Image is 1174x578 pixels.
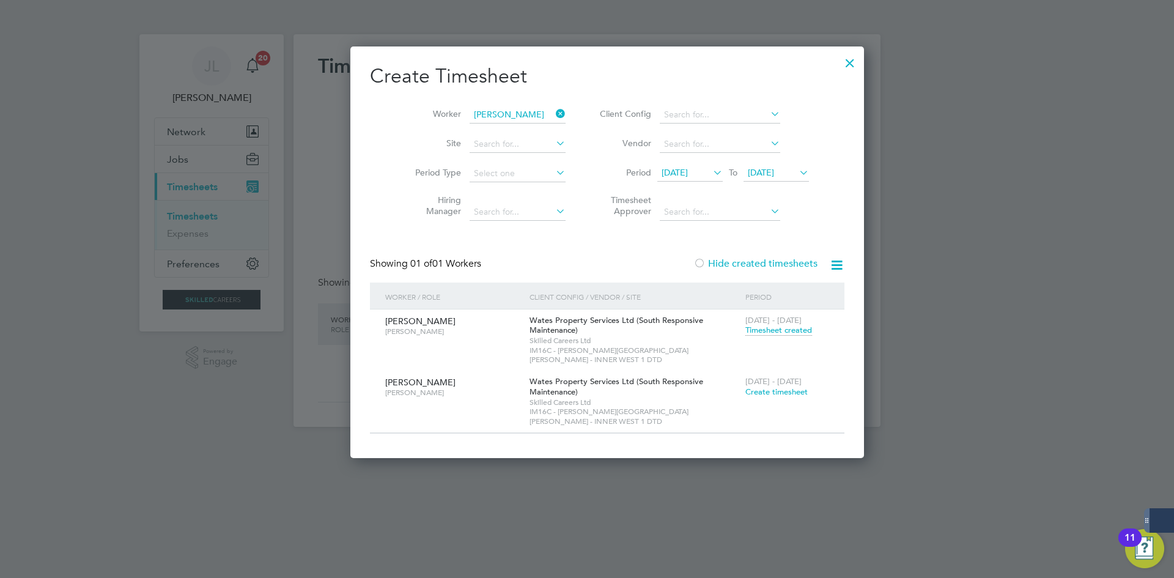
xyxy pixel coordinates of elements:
[470,136,566,153] input: Search for...
[745,376,802,387] span: [DATE] - [DATE]
[385,316,456,327] span: [PERSON_NAME]
[530,376,703,397] span: Wates Property Services Ltd (South Responsive Maintenance)
[370,64,844,89] h2: Create Timesheet
[470,204,566,221] input: Search for...
[596,167,651,178] label: Period
[596,108,651,119] label: Client Config
[742,283,832,311] div: Period
[382,283,526,311] div: Worker / Role
[662,167,688,178] span: [DATE]
[410,258,432,270] span: 01 of
[530,315,703,336] span: Wates Property Services Ltd (South Responsive Maintenance)
[1124,538,1135,554] div: 11
[370,258,484,270] div: Showing
[745,315,802,325] span: [DATE] - [DATE]
[470,165,566,182] input: Select one
[530,346,739,365] span: IM16C - [PERSON_NAME][GEOGRAPHIC_DATA][PERSON_NAME] - INNER WEST 1 DTD
[470,106,566,124] input: Search for...
[530,407,739,426] span: IM16C - [PERSON_NAME][GEOGRAPHIC_DATA][PERSON_NAME] - INNER WEST 1 DTD
[385,388,520,398] span: [PERSON_NAME]
[530,336,739,346] span: Skilled Careers Ltd
[693,258,818,270] label: Hide created timesheets
[660,106,780,124] input: Search for...
[745,325,812,336] span: Timesheet created
[410,258,481,270] span: 01 Workers
[406,108,461,119] label: Worker
[1125,529,1164,568] button: Open Resource Center, 11 new notifications
[406,167,461,178] label: Period Type
[526,283,742,311] div: Client Config / Vendor / Site
[596,138,651,149] label: Vendor
[406,195,461,217] label: Hiring Manager
[385,377,456,388] span: [PERSON_NAME]
[530,398,739,407] span: Skilled Careers Ltd
[660,136,780,153] input: Search for...
[660,204,780,221] input: Search for...
[748,167,774,178] span: [DATE]
[725,165,741,180] span: To
[406,138,461,149] label: Site
[596,195,651,217] label: Timesheet Approver
[745,387,808,397] span: Create timesheet
[385,327,520,336] span: [PERSON_NAME]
